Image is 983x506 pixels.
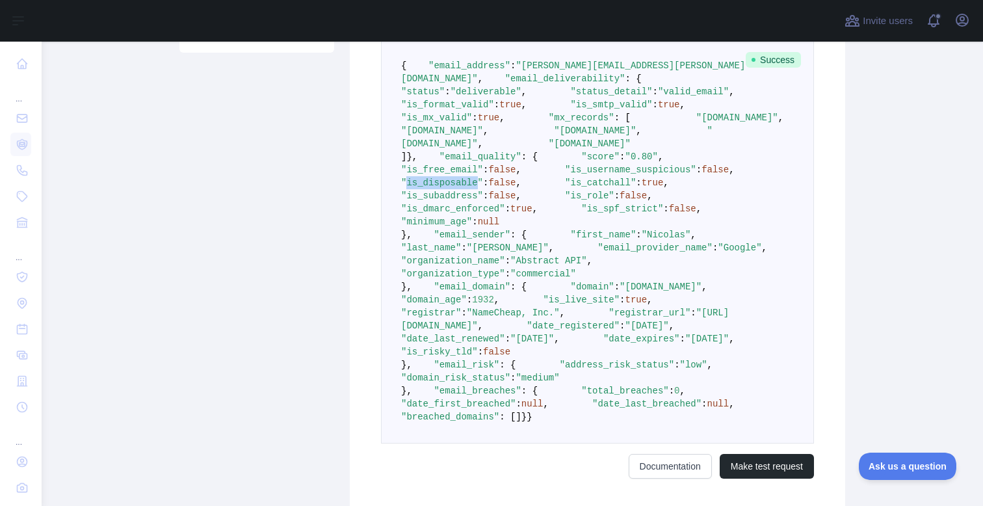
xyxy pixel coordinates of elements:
span: , [494,295,499,305]
span: "date_registered" [527,321,620,331]
span: , [478,73,483,84]
span: } [527,412,532,422]
span: , [560,308,565,318]
span: : [653,100,658,110]
span: , [478,139,483,149]
span: : { [521,152,538,162]
span: false [488,178,516,188]
span: 0 [674,386,679,396]
span: Success [746,52,801,68]
span: , [516,191,521,201]
span: : [472,217,477,227]
span: : [620,295,625,305]
span: "[DATE]" [685,334,729,344]
span: null [521,399,544,409]
span: false [701,165,729,175]
span: false [488,191,516,201]
span: "organization_name" [401,256,505,266]
span: , [701,282,707,292]
span: "NameCheap, Inc." [467,308,560,318]
span: null [478,217,500,227]
span: , [729,87,734,97]
span: "medium" [516,373,559,383]
span: "[DATE]" [510,334,554,344]
span: Invite users [863,14,913,29]
span: : [516,399,521,409]
span: : [669,386,674,396]
span: }, [401,230,412,240]
span: "[PERSON_NAME][EMAIL_ADDRESS][PERSON_NAME][DOMAIN_NAME]" [401,60,745,84]
span: "[PERSON_NAME]" [467,243,549,253]
span: : [461,308,466,318]
span: "[DOMAIN_NAME]" [401,126,483,136]
span: false [483,347,510,357]
span: : [614,282,620,292]
span: , [669,321,674,331]
span: "email_address" [428,60,510,71]
div: ... [10,78,31,104]
span: "email_domain" [434,282,510,292]
span: , [729,334,734,344]
span: : [472,113,477,123]
span: "[DOMAIN_NAME]" [620,282,701,292]
span: "Nicolas" [642,230,691,240]
span: : { [510,282,527,292]
span: "is_subaddress" [401,191,483,201]
span: }, [401,386,412,396]
span: : [620,321,625,331]
span: "is_spf_strict" [581,204,663,214]
span: "first_name" [570,230,636,240]
button: Make test request [720,454,814,479]
span: : [510,373,516,383]
span: }, [401,282,412,292]
span: : [636,230,641,240]
span: "domain_age" [401,295,467,305]
span: , [516,165,521,175]
span: , [680,100,685,110]
span: false [669,204,696,214]
span: : { [510,230,527,240]
span: : [] [499,412,521,422]
span: true [625,295,648,305]
span: : [494,100,499,110]
span: "email_provider_name" [597,243,712,253]
span: : [505,204,510,214]
span: false [488,165,516,175]
span: : [701,399,707,409]
span: "is_risky_tld" [401,347,478,357]
span: , [690,230,696,240]
span: "[DOMAIN_NAME]" [549,139,631,149]
iframe: Toggle Customer Support [859,453,957,480]
span: , [483,126,488,136]
span: "[DOMAIN_NAME]" [554,126,636,136]
span: true [478,113,500,123]
span: "[DATE]" [625,321,668,331]
span: "last_name" [401,243,461,253]
button: Invite users [842,10,915,31]
span: "status" [401,87,445,97]
span: : [636,178,641,188]
span: : { [521,386,538,396]
span: "is_mx_valid" [401,113,472,123]
span: : [674,360,679,370]
span: : [467,295,472,305]
span: "is_disposable" [401,178,483,188]
span: , [532,204,538,214]
span: true [658,100,680,110]
span: , [478,321,483,331]
span: "is_username_suspicious" [565,165,696,175]
span: "[DOMAIN_NAME]" [696,113,778,123]
span: "breached_domains" [401,412,499,422]
span: "registrar_url" [609,308,690,318]
span: "is_format_valid" [401,100,494,110]
span: null [707,399,729,409]
span: "score" [581,152,620,162]
div: ... [10,421,31,447]
span: "is_catchall" [565,178,636,188]
span: , [516,178,521,188]
span: false [620,191,647,201]
span: "minimum_age" [401,217,472,227]
span: : [713,243,718,253]
span: "domain" [570,282,614,292]
span: "Google" [718,243,761,253]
